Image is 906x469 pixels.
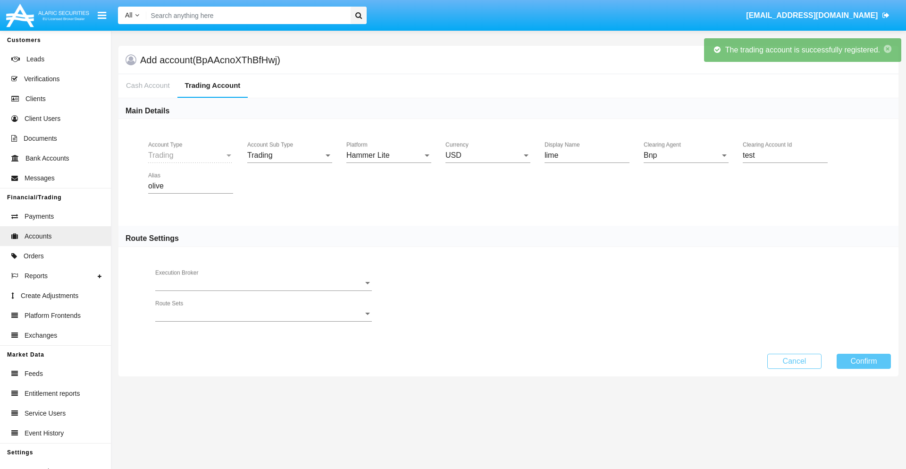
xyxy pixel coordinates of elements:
span: Documents [24,134,57,144]
span: Orders [24,251,44,261]
button: Confirm [837,354,891,369]
input: Search [146,7,347,24]
h6: Route Settings [126,233,179,244]
h6: Main Details [126,106,169,116]
span: Messages [25,173,55,183]
span: USD [445,151,461,159]
span: Service Users [25,409,66,418]
span: Hammer Lite [346,151,390,159]
span: Reports [25,271,48,281]
span: Entitlement reports [25,389,80,399]
span: Feeds [25,369,43,379]
span: Event History [25,428,64,438]
h5: Add account (BpAAcnoXThBfHwj) [140,56,280,64]
span: Execution Broker [155,279,363,288]
span: Clients [25,94,46,104]
span: The trading account is successfully registered. [725,46,880,54]
span: Verifications [24,74,59,84]
span: Leads [26,54,44,64]
span: Payments [25,212,54,222]
span: Platform Frontends [25,311,81,321]
span: [EMAIL_ADDRESS][DOMAIN_NAME] [746,11,878,19]
span: Create Adjustments [21,291,78,301]
span: Exchanges [25,331,57,341]
span: All [125,11,133,19]
span: Bnp [644,151,657,159]
span: Accounts [25,231,52,241]
span: Trading [148,151,174,159]
span: Client Users [25,114,60,124]
span: Trading [247,151,273,159]
img: Logo image [5,1,91,29]
span: Route Sets [155,310,363,318]
a: All [118,10,146,20]
a: [EMAIL_ADDRESS][DOMAIN_NAME] [742,2,894,29]
span: Bank Accounts [25,153,69,163]
button: Cancel [767,354,822,369]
